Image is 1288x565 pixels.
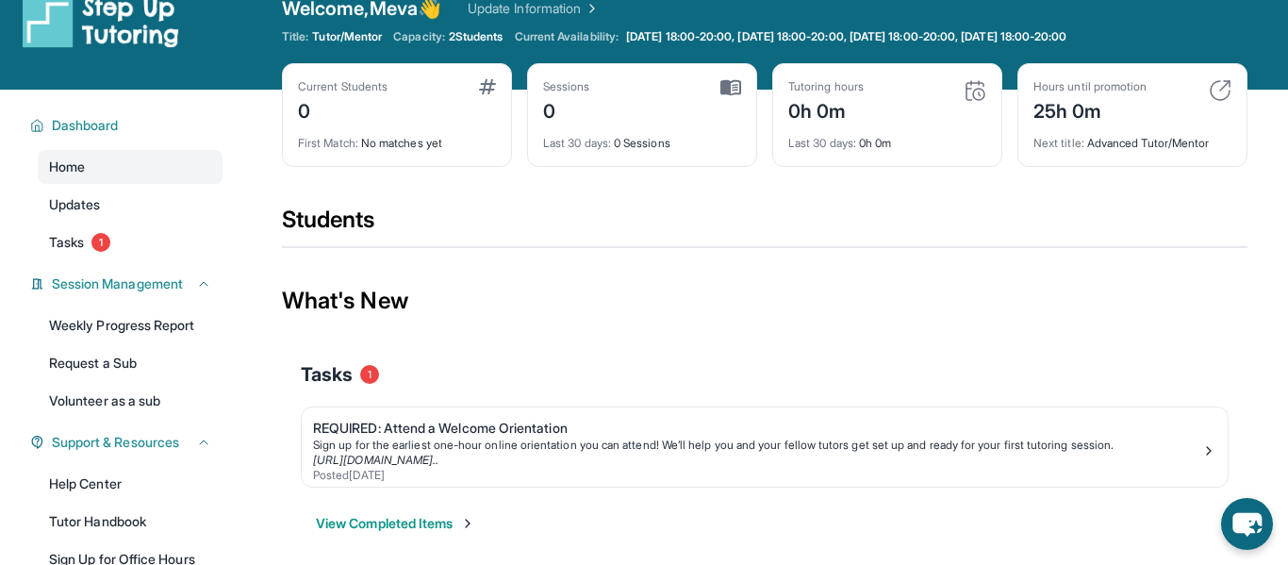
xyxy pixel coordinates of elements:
div: Sign up for the earliest one-hour online orientation you can attend! We’ll help you and your fell... [313,438,1201,453]
img: card [479,79,496,94]
span: 2 Students [449,29,504,44]
span: [DATE] 18:00-20:00, [DATE] 18:00-20:00, [DATE] 18:00-20:00, [DATE] 18:00-20:00 [626,29,1066,44]
div: No matches yet [298,125,496,151]
a: Request a Sub [38,346,223,380]
button: Support & Resources [44,433,211,452]
a: [DATE] 18:00-20:00, [DATE] 18:00-20:00, [DATE] 18:00-20:00, [DATE] 18:00-20:00 [622,29,1070,44]
div: What's New [282,259,1247,342]
div: 0h 0m [788,125,986,151]
div: 0 Sessions [543,125,741,151]
button: Dashboard [44,116,211,135]
div: 0h 0m [788,94,864,125]
img: card [964,79,986,102]
a: [URL][DOMAIN_NAME].. [313,453,438,467]
span: Tasks [49,233,84,252]
div: Hours until promotion [1033,79,1147,94]
span: Last 30 days : [543,136,611,150]
a: Tutor Handbook [38,505,223,539]
span: Tutor/Mentor [312,29,382,44]
img: card [720,79,741,96]
div: Tutoring hours [788,79,864,94]
div: REQUIRED: Attend a Welcome Orientation [313,419,1201,438]
a: Volunteer as a sub [38,384,223,418]
span: Support & Resources [52,433,179,452]
span: Next title : [1033,136,1084,150]
span: First Match : [298,136,358,150]
span: Home [49,158,85,176]
div: Sessions [543,79,590,94]
a: REQUIRED: Attend a Welcome OrientationSign up for the earliest one-hour online orientation you ca... [302,407,1228,487]
a: Home [38,150,223,184]
span: 1 [91,233,110,252]
a: Tasks1 [38,225,223,259]
div: Advanced Tutor/Mentor [1033,125,1231,151]
span: Capacity: [393,29,445,44]
button: View Completed Items [316,514,475,533]
a: Updates [38,188,223,222]
span: Session Management [52,274,183,293]
button: chat-button [1221,498,1273,550]
div: Posted [DATE] [313,468,1201,483]
span: Dashboard [52,116,119,135]
span: Current Availability: [515,29,619,44]
div: 25h 0m [1033,94,1147,125]
div: 0 [298,94,388,125]
div: 0 [543,94,590,125]
span: Tasks [301,361,353,388]
a: Weekly Progress Report [38,308,223,342]
a: Help Center [38,467,223,501]
span: Title: [282,29,308,44]
span: Updates [49,195,101,214]
img: card [1209,79,1231,102]
span: Last 30 days : [788,136,856,150]
div: Students [282,205,1247,246]
button: Session Management [44,274,211,293]
div: Current Students [298,79,388,94]
span: 1 [360,365,379,384]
